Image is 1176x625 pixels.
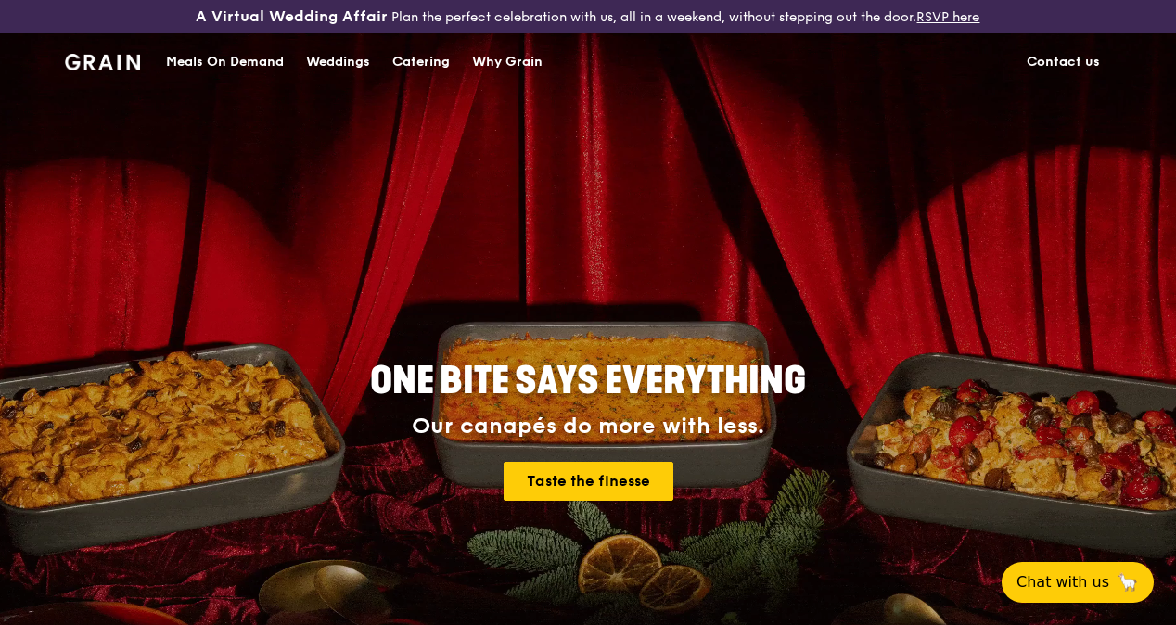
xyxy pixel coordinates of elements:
div: Our canapés do more with less. [254,414,922,440]
a: RSVP here [916,9,979,25]
a: Why Grain [461,34,554,90]
span: 🦙 [1117,571,1139,593]
button: Chat with us🦙 [1002,562,1154,603]
div: Weddings [306,34,370,90]
img: Grain [65,54,140,70]
div: Plan the perfect celebration with us, all in a weekend, without stepping out the door. [196,7,979,26]
div: Meals On Demand [166,34,284,90]
div: Why Grain [472,34,543,90]
div: Catering [392,34,450,90]
a: GrainGrain [65,32,140,88]
span: Chat with us [1016,571,1109,593]
a: Catering [381,34,461,90]
h3: A Virtual Wedding Affair [196,7,388,26]
a: Taste the finesse [504,462,673,501]
span: ONE BITE SAYS EVERYTHING [370,359,806,403]
a: Weddings [295,34,381,90]
a: Contact us [1016,34,1111,90]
